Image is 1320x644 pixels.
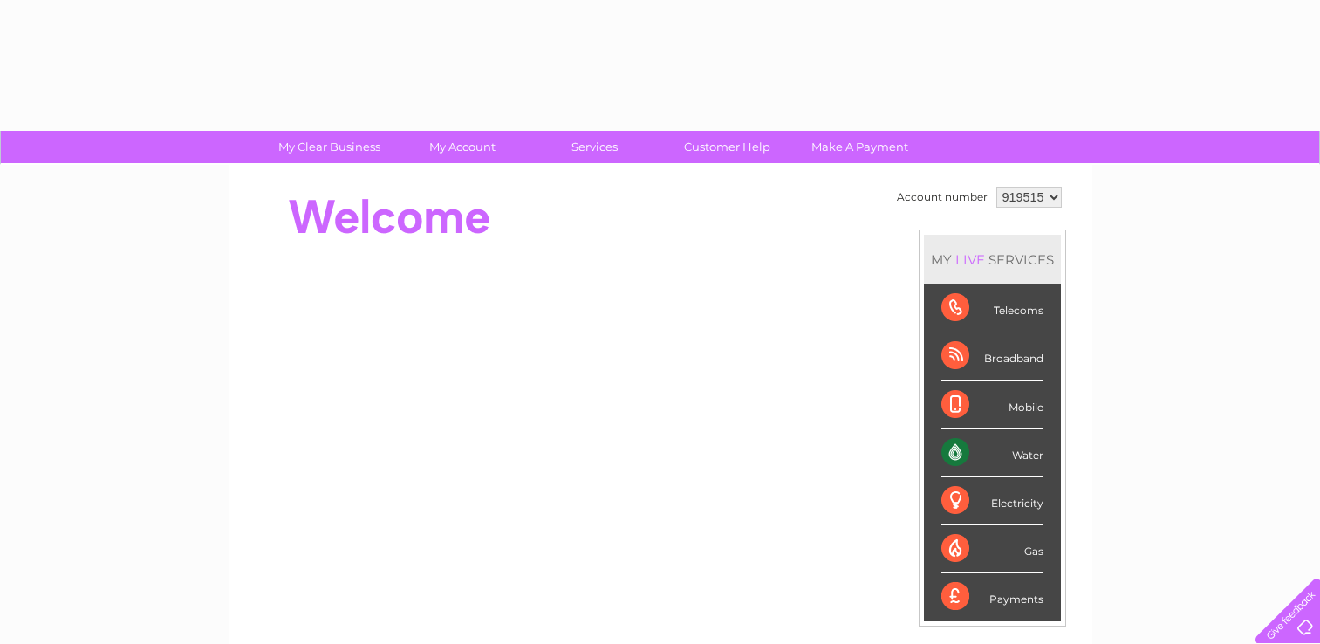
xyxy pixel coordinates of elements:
[941,429,1043,477] div: Water
[655,131,799,163] a: Customer Help
[523,131,667,163] a: Services
[893,182,992,212] td: Account number
[952,251,988,268] div: LIVE
[924,235,1061,284] div: MY SERVICES
[257,131,401,163] a: My Clear Business
[941,477,1043,525] div: Electricity
[390,131,534,163] a: My Account
[941,332,1043,380] div: Broadband
[941,284,1043,332] div: Telecoms
[941,381,1043,429] div: Mobile
[788,131,932,163] a: Make A Payment
[941,573,1043,620] div: Payments
[941,525,1043,573] div: Gas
